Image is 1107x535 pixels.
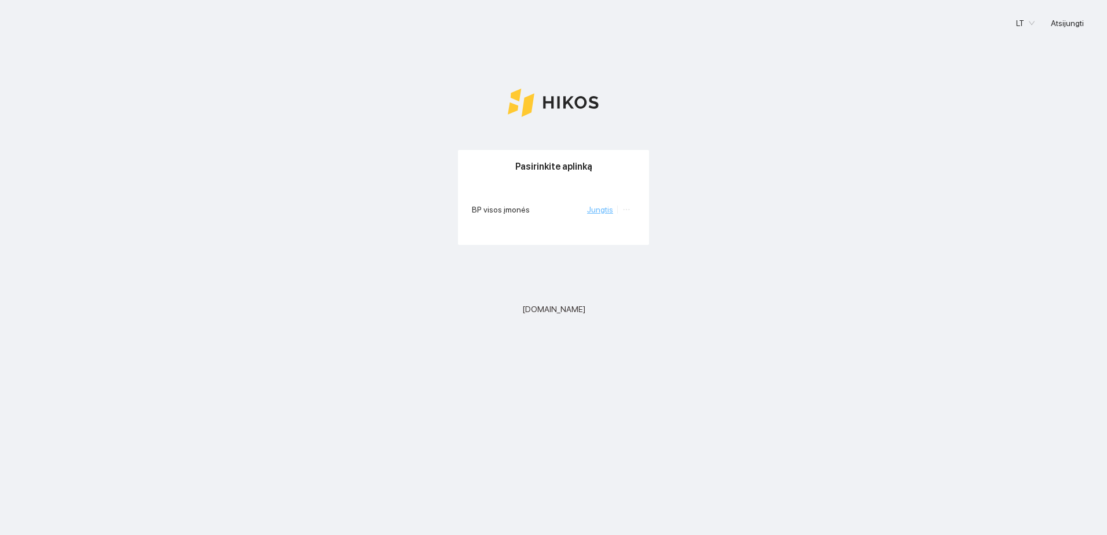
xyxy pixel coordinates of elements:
[1051,17,1084,30] span: Atsijungti
[472,196,635,223] li: BP visos įmonės
[1042,14,1093,32] button: Atsijungti
[472,150,635,183] div: Pasirinkite aplinką
[622,206,631,214] span: ellipsis
[522,303,585,316] span: [DOMAIN_NAME]
[1016,14,1035,32] span: LT
[587,205,613,214] a: Jungtis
